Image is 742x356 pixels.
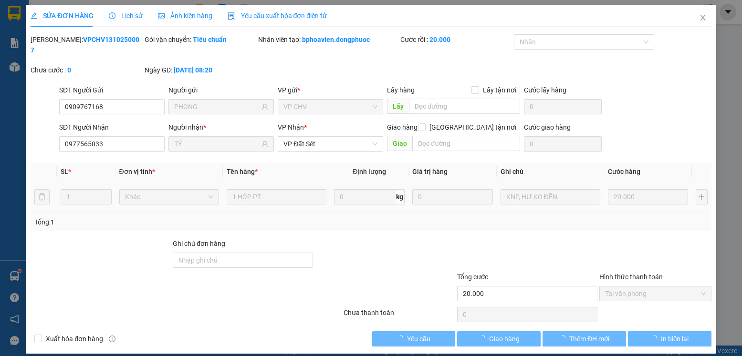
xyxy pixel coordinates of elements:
[3,69,58,75] span: In ngày:
[61,168,68,175] span: SL
[397,335,407,342] span: loading
[31,12,37,19] span: edit
[42,334,107,344] span: Xuất hóa đơn hàng
[457,273,488,281] span: Tổng cước
[278,123,304,131] span: VP Nhận
[21,69,58,75] span: 08:35:25 [DATE]
[173,240,225,247] label: Ghi chú đơn hàng
[193,36,227,43] b: Tiêu chuẩn
[353,168,386,175] span: Định lượng
[409,99,520,114] input: Dọc đường
[543,331,626,346] button: Thêm ĐH mới
[283,137,377,151] span: VP Đất Sét
[650,335,661,342] span: loading
[3,6,46,48] img: logo
[59,122,165,132] div: SĐT Người Nhận
[228,12,327,20] span: Yêu cầu xuất hóa đơn điện tử
[75,29,131,41] span: 01 Võ Văn Truyện, KP.1, Phường 2
[395,189,405,204] span: kg
[278,85,383,95] div: VP gửi
[31,65,142,75] div: Chưa cước :
[608,189,688,204] input: 0
[261,103,268,110] span: user
[119,168,155,175] span: Đơn vị tính
[497,163,604,181] th: Ghi chú
[343,307,456,324] div: Chưa thanh toán
[67,66,71,74] b: 0
[145,65,256,75] div: Ngày GD:
[168,122,274,132] div: Người nhận
[283,100,377,114] span: VP CHV
[48,61,100,68] span: VPDS1310250003
[696,189,707,204] button: plus
[145,34,256,45] div: Gói vận chuyển:
[227,189,326,204] input: VD: Bàn, Ghế
[174,66,212,74] b: [DATE] 08:20
[168,85,274,95] div: Người gửi
[31,36,139,54] b: VPCHV1310250007
[661,334,689,344] span: In biên lai
[479,335,489,342] span: loading
[387,136,412,151] span: Giao
[75,5,131,13] strong: ĐỒNG PHƯỚC
[429,36,450,43] b: 20.000
[559,335,569,342] span: loading
[372,331,456,346] button: Yêu cầu
[387,86,415,94] span: Lấy hàng
[31,12,93,20] span: SỬA ĐƠN HÀNG
[426,122,520,132] span: [GEOGRAPHIC_DATA] tận nơi
[75,15,128,27] span: Bến xe [GEOGRAPHIC_DATA]
[34,217,287,227] div: Tổng: 1
[109,12,143,20] span: Lịch sử
[109,336,115,342] span: info-circle
[599,273,663,281] label: Hình thức thanh toán
[407,334,430,344] span: Yêu cầu
[387,99,409,114] span: Lấy
[158,12,212,20] span: Ảnh kiện hàng
[690,5,716,31] button: Close
[412,136,520,151] input: Dọc đường
[489,334,520,344] span: Giao hàng
[174,102,260,112] input: Tên người gửi
[174,139,260,149] input: Tên người nhận
[173,253,313,268] input: Ghi chú đơn hàng
[605,286,705,301] span: Tại văn phòng
[258,34,398,45] div: Nhân viên tạo:
[524,86,566,94] label: Cước lấy hàng
[227,168,258,175] span: Tên hàng
[412,168,448,175] span: Giá trị hàng
[31,34,142,55] div: [PERSON_NAME]:
[34,189,50,204] button: delete
[302,36,370,43] b: bphoavien.dongphuoc
[109,12,115,19] span: clock-circle
[412,189,492,204] input: 0
[26,51,117,59] span: -----------------------------------------
[59,85,165,95] div: SĐT Người Gửi
[400,34,512,45] div: Cước rồi :
[387,123,418,131] span: Giao hàng
[524,99,602,114] input: Cước lấy hàng
[75,42,117,48] span: Hotline: 19001152
[501,189,600,204] input: Ghi Chú
[3,61,100,67] span: [PERSON_NAME]:
[228,12,235,20] img: icon
[569,334,609,344] span: Thêm ĐH mới
[479,85,520,95] span: Lấy tận nơi
[158,12,165,19] span: picture
[457,331,541,346] button: Giao hàng
[261,141,268,147] span: user
[524,136,602,152] input: Cước giao hàng
[524,123,571,131] label: Cước giao hàng
[608,168,640,175] span: Cước hàng
[628,331,711,346] button: In biên lai
[125,190,213,204] span: Khác
[699,14,707,21] span: close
